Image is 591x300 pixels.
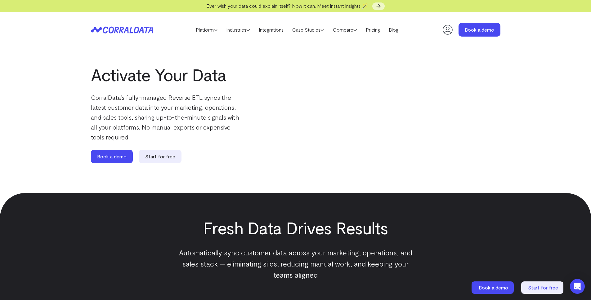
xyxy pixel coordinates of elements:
p: CorralData’s fully-managed Reverse ETL syncs the latest customer data into your marketing, operat... [91,92,240,142]
a: Book a demo [472,281,515,294]
a: Platform [191,25,222,34]
a: Book a demo [91,150,133,163]
p: Automatically sync customer data across your marketing, operations, and sales stack — eliminating... [175,247,417,280]
h1: Activate Your Data [91,65,273,85]
span: Start for free [528,285,558,290]
a: Case Studies [288,25,329,34]
a: Book a demo [459,23,500,37]
h2: Fresh Data Drives Results [175,218,417,238]
a: Start for free [521,281,565,294]
span: Ever wish your data could explain itself? Now it can. Meet Instant Insights 🪄 [206,3,368,9]
span: Book a demo [479,285,508,290]
a: Blog [384,25,403,34]
a: Start for free [139,150,181,163]
a: Pricing [361,25,384,34]
a: Industries [222,25,254,34]
a: Integrations [254,25,288,34]
div: Open Intercom Messenger [570,279,585,294]
a: Compare [329,25,361,34]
